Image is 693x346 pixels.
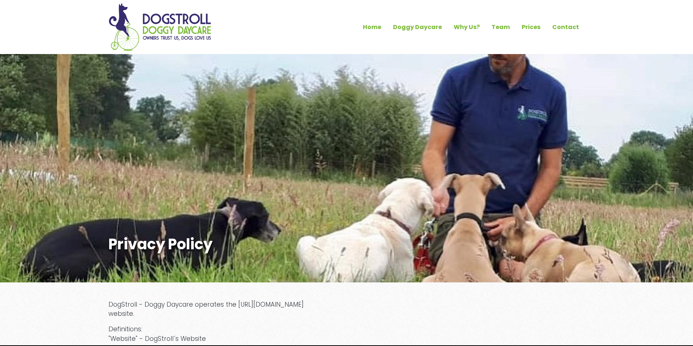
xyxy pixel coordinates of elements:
[486,21,516,33] a: Team
[546,21,585,33] a: Contact
[108,300,329,319] p: DogStroll - Doggy Daycare operates the [URL][DOMAIN_NAME] website.
[516,21,546,33] a: Prices
[108,235,383,253] h1: Privacy Policy
[448,21,486,33] a: Why Us?
[108,3,211,51] img: Home
[357,21,387,33] a: Home
[387,21,448,33] a: Doggy Daycare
